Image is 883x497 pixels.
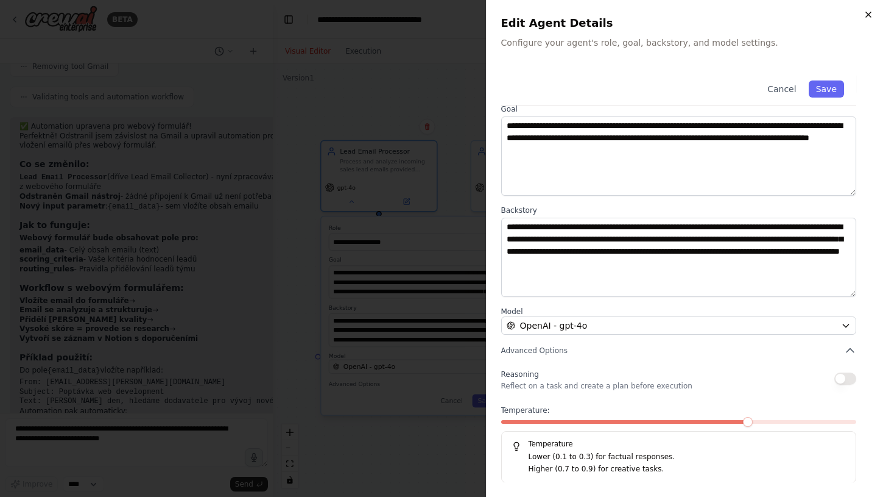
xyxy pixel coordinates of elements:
button: Cancel [760,80,803,98]
button: OpenAI - gpt-4o [501,316,857,335]
label: Goal [501,104,857,114]
p: Reflect on a task and create a plan before execution [501,381,692,391]
p: Configure your agent's role, goal, backstory, and model settings. [501,37,869,49]
span: Temperature: [501,406,550,415]
label: Backstory [501,206,857,215]
h5: Temperature [512,439,846,449]
span: Reasoning [501,370,539,379]
span: OpenAI - gpt-4o [520,320,588,332]
p: Lower (0.1 to 0.3) for factual responses. [529,451,846,463]
button: Advanced Options [501,345,857,357]
p: Higher (0.7 to 0.9) for creative tasks. [529,463,846,476]
label: Model [501,307,857,316]
h2: Edit Agent Details [501,15,869,32]
span: Advanced Options [501,346,568,356]
button: Save [809,80,844,98]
